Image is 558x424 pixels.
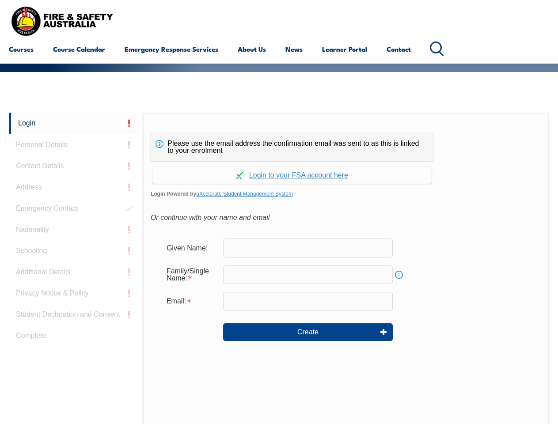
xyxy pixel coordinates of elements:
[238,38,266,60] a: About Us
[9,38,34,60] a: Courses
[387,38,411,60] a: Contact
[9,113,138,134] a: Login
[151,187,541,201] span: Login Powered by
[159,239,223,256] div: Given Name:
[285,38,303,60] a: News
[196,191,293,197] a: aXcelerate Student Management System
[53,38,105,60] a: Course Calendar
[151,133,433,161] div: Please use the email address the confirmation email was sent to as this is linked to your enrolment
[159,263,223,287] div: Family/Single Name is required.
[159,293,223,310] div: Email is required.
[236,171,244,179] img: Log in withaxcelerate
[322,38,367,60] a: Learner Portal
[393,269,405,281] a: Info
[125,38,218,60] a: Emergency Response Services
[151,211,541,224] div: Or continue with your name and email
[223,323,393,341] button: Create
